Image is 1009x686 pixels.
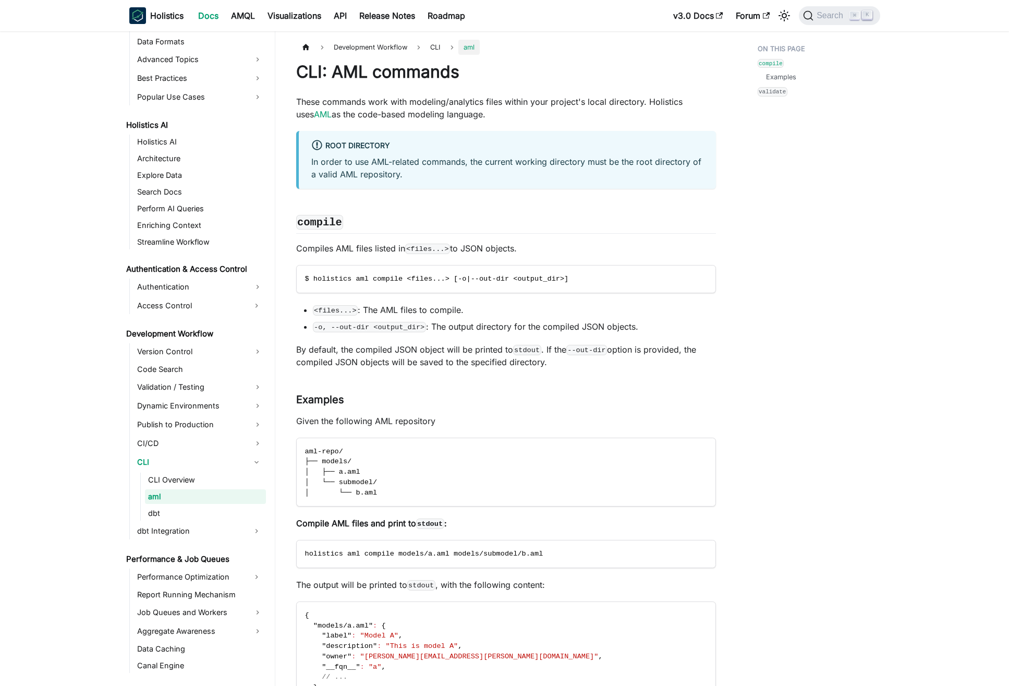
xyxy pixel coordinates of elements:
[513,345,541,355] code: stdout
[134,135,266,149] a: Holistics AI
[305,275,569,283] span: $ holistics aml compile <files...> [-o|--out-dir <output_dir>]
[305,478,378,486] span: │ └── submodel/
[145,473,266,487] a: CLI Overview
[776,7,793,24] button: Switch between dark and light mode (currently light mode)
[313,622,373,630] span: "models/a.aml"
[598,653,602,660] span: ,
[667,7,730,24] a: v3.0 Docs
[123,327,266,341] a: Development Workflow
[134,70,266,87] a: Best Practices
[305,468,360,476] span: │ ├── a.aml
[305,611,309,619] span: {
[313,305,358,316] code: <files...>
[849,11,860,20] kbd: ⌘
[119,31,275,686] nav: Docs sidebar
[313,320,716,333] li: : The output directory for the compiled JSON objects.
[134,343,266,360] a: Version Control
[134,151,266,166] a: Architecture
[360,663,364,671] span: :
[145,506,266,521] a: dbt
[296,40,316,55] a: Home page
[134,523,247,539] a: dbt Integration
[296,40,716,55] nav: Breadcrumbs
[730,7,776,24] a: Forum
[305,489,378,497] span: │ └── b.aml
[134,51,266,68] a: Advanced Topics
[225,7,261,24] a: AMQL
[813,11,849,20] span: Search
[305,448,343,455] span: aml-repo/
[296,215,344,230] code: compile
[360,632,398,640] span: "Model A"
[351,653,356,660] span: :
[381,622,385,630] span: {
[134,34,266,49] a: Data Formats
[322,632,351,640] span: "label"
[296,343,716,368] p: By default, the compiled JSON object will be printed to . If the option is provided, the compiled...
[296,415,716,427] p: Given the following AML repository
[405,244,451,254] code: <files...>
[134,89,266,105] a: Popular Use Cases
[247,523,266,539] button: Expand sidebar category 'dbt Integration'
[327,7,353,24] a: API
[758,58,784,68] a: compile
[134,416,266,433] a: Publish to Production
[421,7,471,24] a: Roadmap
[458,40,480,55] span: aml
[398,632,403,640] span: ,
[766,72,796,82] a: Examples
[296,62,716,82] h1: CLI: AML commands
[129,7,146,24] img: Holistics
[311,155,703,180] p: In order to use AML-related commands, the current working directory must be the root directory of...
[322,663,360,671] span: "__fqn__"
[313,304,716,316] li: : The AML files to compile.
[296,393,716,406] h3: Examples
[134,235,266,249] a: Streamline Workflow
[322,653,351,660] span: "owner"
[314,109,332,119] a: AML
[123,552,266,567] a: Performance & Job Queues
[799,6,880,25] button: Search (Command+K)
[377,642,381,650] span: :
[150,9,184,22] b: Holistics
[430,43,440,51] span: CLI
[373,622,377,630] span: :
[862,10,872,20] kbd: K
[123,262,266,276] a: Authentication & Access Control
[134,379,266,395] a: Validation / Testing
[351,632,356,640] span: :
[360,653,599,660] span: "[PERSON_NAME][EMAIL_ADDRESS][PERSON_NAME][DOMAIN_NAME]"
[305,550,543,558] span: holistics aml compile models/a.aml models/submodel/b.aml
[296,242,716,255] p: Compiles AML files listed in to JSON objects.
[247,569,266,585] button: Expand sidebar category 'Performance Optimization'
[134,297,247,314] a: Access Control
[311,139,703,153] div: Root Directory
[322,673,347,681] span: // ...
[381,663,385,671] span: ,
[134,587,266,602] a: Report Running Mechanism
[134,604,266,621] a: Job Queues and Workers
[296,579,716,591] p: The output will be printed to , with the following content:
[758,59,784,68] code: compile
[758,87,787,97] a: validate
[129,7,184,24] a: HolisticsHolistics
[329,40,412,55] span: Development Workflow
[134,168,266,183] a: Explore Data
[247,297,266,314] button: Expand sidebar category 'Access Control'
[305,458,352,465] span: ├── models/
[134,218,266,233] a: Enriching Context
[192,7,225,24] a: Docs
[145,489,266,504] a: aml
[296,518,447,528] strong: Compile AML files and print to :
[134,201,266,216] a: Perform AI Queries
[369,663,381,671] span: "a"
[247,454,266,471] button: Collapse sidebar category 'CLI'
[407,580,435,591] code: stdout
[322,642,377,650] span: "description"
[386,642,458,650] span: "This is model A"
[123,118,266,133] a: Holistics AI
[134,185,266,199] a: Search Docs
[134,398,266,414] a: Dynamic Environments
[134,642,266,656] a: Data Caching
